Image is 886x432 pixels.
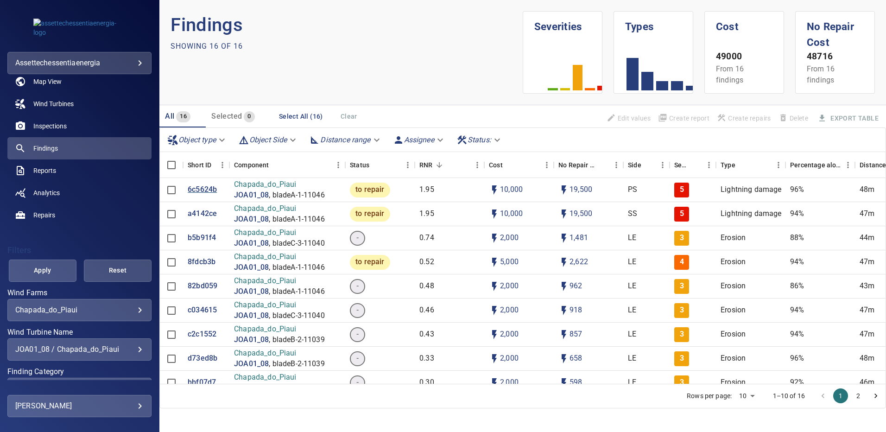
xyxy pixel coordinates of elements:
[234,348,325,359] p: Chapada_do_Piaui
[305,132,385,148] div: Distance range
[860,281,874,292] p: 43m
[188,209,217,219] a: a4142ce
[489,257,500,268] svg: Auto cost
[628,152,641,178] div: Side
[680,233,684,243] p: 3
[369,159,382,172] button: Sort
[558,152,596,178] div: Projected additional costs incurred by waiting 1 year to repair. This is a function of possible i...
[558,281,570,292] svg: Auto impact
[419,377,434,388] p: 0.30
[351,233,364,243] span: -
[489,184,500,196] svg: Auto cost
[489,233,500,244] svg: Auto cost
[670,152,716,178] div: Severity
[188,152,211,178] div: Short ID
[7,368,152,375] label: Finding Category
[500,329,519,340] p: 2,000
[628,209,637,219] p: SS
[680,305,684,316] p: 3
[188,377,216,388] a: bbf07d7
[603,110,654,126] span: Findings that are included in repair orders will not be updated
[570,209,592,219] p: 19,500
[721,209,781,219] p: Lightning damage
[229,152,345,178] div: Component
[680,209,684,219] p: 5
[234,372,325,383] p: Chapada_do_Piaui
[320,135,370,144] em: Distance range
[716,12,772,35] h1: Cost
[389,132,449,148] div: Assignee
[534,12,591,35] h1: Severities
[419,329,434,340] p: 0.43
[489,281,500,292] svg: Auto cost
[680,377,684,388] p: 3
[716,152,785,178] div: Type
[470,158,484,172] button: Menu
[15,56,144,70] div: assettechessentiaenergia
[351,377,364,388] span: -
[234,383,269,394] a: JOA01_08
[188,353,217,364] p: d73ed8b
[860,329,874,340] p: 47m
[790,152,841,178] div: Percentage along
[558,257,570,268] svg: Auto impact
[558,209,570,220] svg: Auto impact
[188,305,217,316] a: c034615
[269,286,324,297] p: , bladeA-1-11046
[419,184,434,195] p: 1.95
[775,110,812,126] span: Findings that are included in repair orders can not be deleted
[419,152,432,178] div: Repair Now Ratio: The ratio of the additional incurred cost of repair in 1 year and the cost of r...
[554,152,623,178] div: No Repair Cost
[350,152,369,178] div: Status
[500,184,523,195] p: 10,000
[419,305,434,316] p: 0.46
[415,152,484,178] div: RNR
[188,257,215,267] p: 8fdcb3b
[351,281,364,292] span: -
[269,383,324,394] p: , bladeB-2-11039
[570,233,588,243] p: 1,481
[790,184,804,195] p: 96%
[33,19,126,37] img: assettechessentiaenergia-logo
[851,388,866,403] button: Go to page 2
[244,111,254,122] span: 0
[558,353,570,364] svg: Auto impact
[570,281,582,292] p: 962
[7,137,152,159] a: findings active
[687,391,732,400] p: Rows per page:
[234,132,302,148] div: Object Side
[841,158,855,172] button: Menu
[500,257,519,267] p: 5,000
[489,305,500,316] svg: Auto cost
[176,111,190,122] span: 16
[269,359,324,369] p: , bladeB-2-11039
[468,135,491,144] em: Status :
[735,389,758,403] div: 10
[234,335,269,345] a: JOA01_08
[351,329,364,340] span: -
[489,377,500,388] svg: Auto cost
[7,93,152,115] a: windturbines noActive
[7,115,152,137] a: inspections noActive
[790,281,804,292] p: 86%
[234,190,269,201] a: JOA01_08
[33,121,67,131] span: Inspections
[275,108,327,125] button: Select All (16)
[234,311,269,321] a: JOA01_08
[7,378,152,400] div: Finding Category
[860,233,874,243] p: 44m
[188,281,217,292] p: 82bd059
[721,152,735,178] div: Type
[489,353,500,364] svg: Auto cost
[713,110,775,126] span: Apply the latest inspection filter to create repairs
[9,260,76,282] button: Apply
[625,12,682,35] h1: Types
[33,188,60,197] span: Analytics
[269,238,324,249] p: , bladeC-3-11040
[721,184,781,195] p: Lightning damage
[234,262,269,273] a: JOA01_08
